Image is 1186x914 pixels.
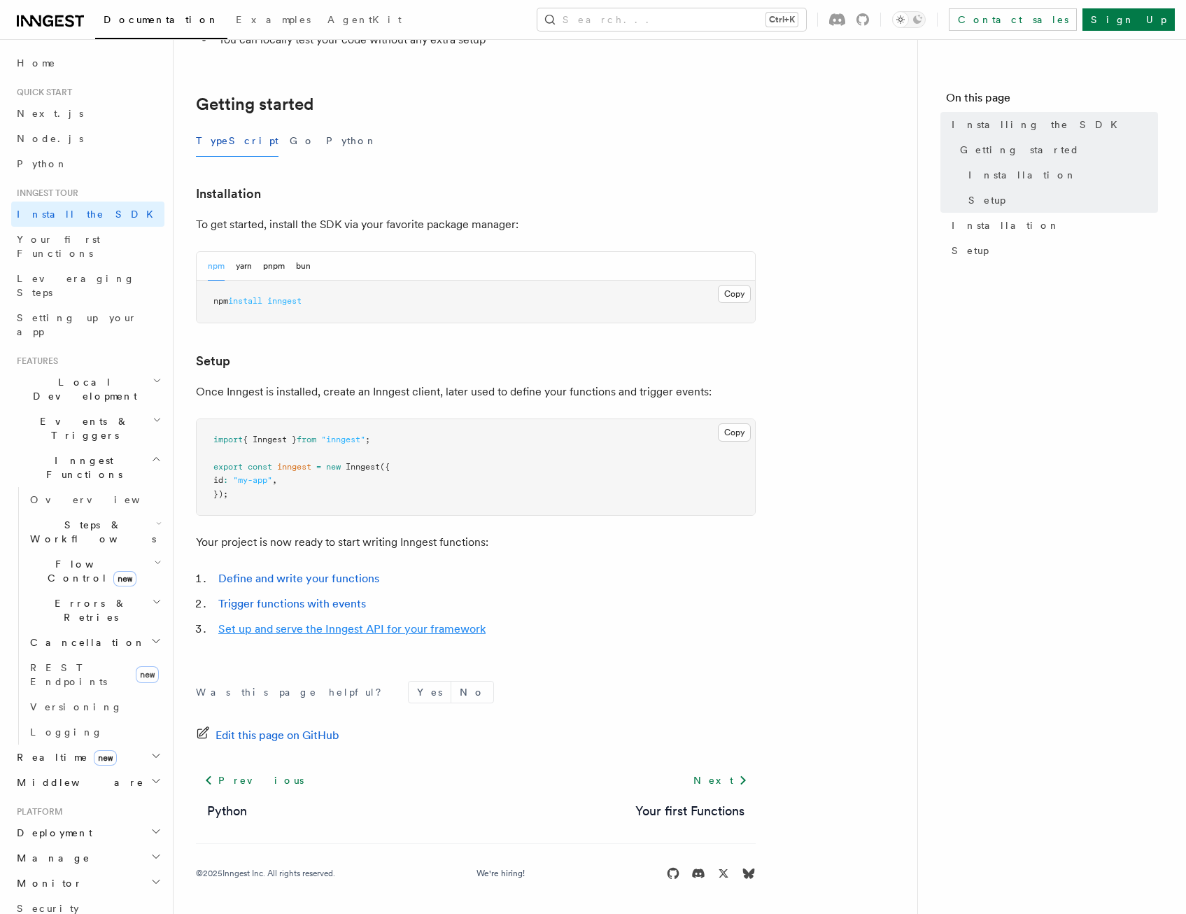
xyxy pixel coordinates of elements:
[263,252,285,281] button: pnpm
[11,876,83,890] span: Monitor
[537,8,806,31] button: Search...Ctrl+K
[243,435,297,444] span: { Inngest }
[326,462,341,472] span: new
[963,188,1158,213] a: Setup
[218,597,366,610] a: Trigger functions with events
[11,454,151,481] span: Inngest Functions
[104,14,219,25] span: Documentation
[11,50,164,76] a: Home
[960,143,1080,157] span: Getting started
[24,487,164,512] a: Overview
[766,13,798,27] kbd: Ctrl+K
[24,719,164,745] a: Logging
[11,87,72,98] span: Quick start
[326,125,377,157] button: Python
[95,4,227,39] a: Documentation
[319,4,410,38] a: AgentKit
[11,370,164,409] button: Local Development
[11,126,164,151] a: Node.js
[196,382,756,402] p: Once Inngest is installed, create an Inngest client, later used to define your functions and trig...
[227,4,319,38] a: Examples
[17,158,68,169] span: Python
[11,775,144,789] span: Middleware
[24,635,146,649] span: Cancellation
[196,868,335,879] div: © 2025 Inngest Inc. All rights reserved.
[11,202,164,227] a: Install the SDK
[216,726,339,745] span: Edit this page on GitHub
[30,494,174,505] span: Overview
[17,56,56,70] span: Home
[218,572,379,585] a: Define and write your functions
[11,806,63,817] span: Platform
[24,557,154,585] span: Flow Control
[321,435,365,444] span: "inngest"
[11,745,164,770] button: Realtimenew
[213,296,228,306] span: npm
[296,252,311,281] button: bun
[365,435,370,444] span: ;
[24,694,164,719] a: Versioning
[24,591,164,630] button: Errors & Retries
[30,662,107,687] span: REST Endpoints
[11,750,117,764] span: Realtime
[213,435,243,444] span: import
[196,351,230,371] a: Setup
[196,215,756,234] p: To get started, install the SDK via your favorite package manager:
[196,94,313,114] a: Getting started
[218,622,486,635] a: Set up and serve the Inngest API for your framework
[207,801,247,821] a: Python
[718,285,751,303] button: Copy
[963,162,1158,188] a: Installation
[11,375,153,403] span: Local Development
[11,820,164,845] button: Deployment
[228,296,262,306] span: install
[223,475,228,485] span: :
[196,184,261,204] a: Installation
[233,475,272,485] span: "my-app"
[17,209,162,220] span: Install the SDK
[346,462,380,472] span: Inngest
[272,475,277,485] span: ,
[11,770,164,795] button: Middleware
[277,462,311,472] span: inngest
[892,11,926,28] button: Toggle dark mode
[11,266,164,305] a: Leveraging Steps
[213,475,223,485] span: id
[248,462,272,472] span: const
[11,409,164,448] button: Events & Triggers
[952,244,989,258] span: Setup
[718,423,751,442] button: Copy
[24,512,164,551] button: Steps & Workflows
[196,125,278,157] button: TypeScript
[17,273,135,298] span: Leveraging Steps
[30,726,103,738] span: Logging
[946,238,1158,263] a: Setup
[17,108,83,119] span: Next.js
[409,682,451,703] button: Yes
[11,851,90,865] span: Manage
[208,252,225,281] button: npm
[954,137,1158,162] a: Getting started
[17,133,83,144] span: Node.js
[11,448,164,487] button: Inngest Functions
[11,487,164,745] div: Inngest Functions
[136,666,159,683] span: new
[214,30,756,50] li: You can locally test your code without any extra setup
[11,871,164,896] button: Monitor
[11,356,58,367] span: Features
[952,118,1126,132] span: Installing the SDK
[213,462,243,472] span: export
[11,227,164,266] a: Your first Functions
[297,435,316,444] span: from
[113,571,136,586] span: new
[24,551,164,591] button: Flow Controlnew
[946,112,1158,137] a: Installing the SDK
[196,533,756,552] p: Your project is now ready to start writing Inngest functions:
[380,462,390,472] span: ({
[94,750,117,766] span: new
[30,701,122,712] span: Versioning
[17,234,100,259] span: Your first Functions
[11,188,78,199] span: Inngest tour
[196,685,391,699] p: Was this page helpful?
[196,726,339,745] a: Edit this page on GitHub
